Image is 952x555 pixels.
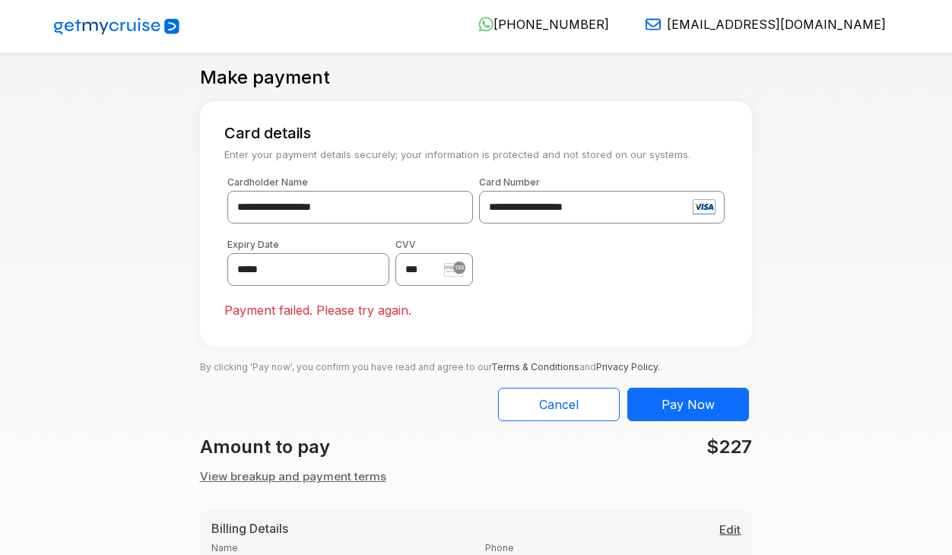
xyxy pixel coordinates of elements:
[211,542,467,553] label: Name
[646,17,661,32] img: Email
[479,176,725,188] label: Card Number
[627,388,749,421] button: Pay Now
[215,124,738,142] h5: Card details
[667,17,886,32] span: [EMAIL_ADDRESS][DOMAIN_NAME]
[691,195,717,218] img: visa
[633,17,886,32] a: [EMAIL_ADDRESS][DOMAIN_NAME]
[596,361,660,373] a: Privacy Policy.
[491,361,579,373] a: Terms & Conditions
[227,176,473,188] label: Cardholder Name
[719,522,741,539] button: Edit
[211,522,741,536] h5: Billing Details
[200,67,330,89] h4: Make payment
[493,17,609,32] span: [PHONE_NUMBER]
[224,301,728,319] p: Payment failed. Please try again.
[444,262,465,276] img: stripe
[200,468,386,486] button: View breakup and payment terms
[498,388,620,421] button: Cancel
[215,148,738,162] small: Enter your payment details securely; your information is protected and not stored on our systems.
[466,17,609,32] a: [PHONE_NUMBER]
[395,239,473,250] label: CVV
[191,433,476,461] div: Amount to pay
[485,542,741,553] label: Phone
[227,239,389,250] label: Expiry Date
[478,17,493,32] img: WhatsApp
[200,347,753,376] p: By clicking 'Pay now', you confirm you have read and agree to our and
[476,433,761,461] div: $227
